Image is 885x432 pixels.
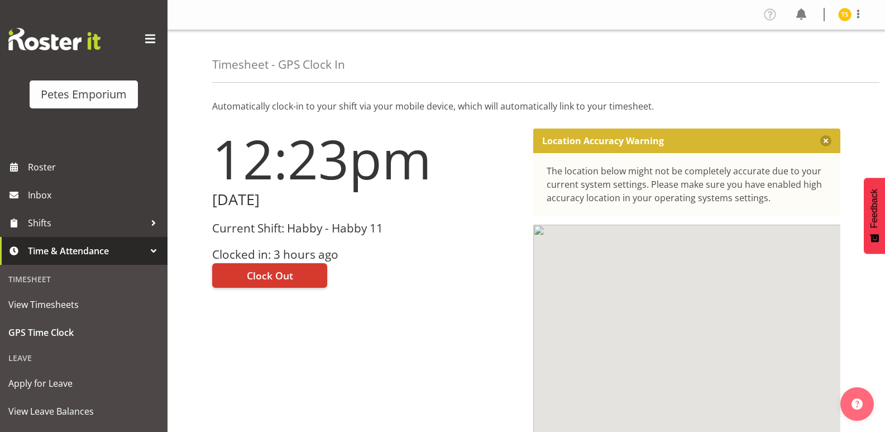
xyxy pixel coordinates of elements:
p: Location Accuracy Warning [542,135,664,146]
button: Feedback - Show survey [864,178,885,254]
div: Timesheet [3,268,165,291]
a: GPS Time Clock [3,319,165,346]
span: View Leave Balances [8,403,159,420]
span: Shifts [28,215,145,231]
button: Close message [820,135,831,146]
span: Apply for Leave [8,375,159,392]
h1: 12:23pm [212,129,520,189]
span: Clock Out [247,268,293,283]
a: View Timesheets [3,291,165,319]
span: Time & Attendance [28,243,145,259]
span: Roster [28,159,162,175]
h3: Clocked in: 3 hours ago [212,248,520,261]
span: Feedback [869,189,879,228]
a: View Leave Balances [3,397,165,425]
img: Rosterit website logo [8,28,101,50]
div: The location below might not be completely accurate due to your current system settings. Please m... [547,164,827,205]
button: Clock Out [212,263,327,288]
h4: Timesheet - GPS Clock In [212,58,345,71]
span: View Timesheets [8,296,159,313]
p: Automatically clock-in to your shift via your mobile device, which will automatically link to you... [212,99,840,113]
img: help-xxl-2.png [851,398,863,410]
h3: Current Shift: Habby - Habby 11 [212,222,520,235]
img: tamara-straker11292.jpg [838,8,851,21]
h2: [DATE] [212,191,520,208]
div: Petes Emporium [41,86,127,103]
a: Apply for Leave [3,369,165,397]
div: Leave [3,346,165,369]
span: Inbox [28,187,162,203]
span: GPS Time Clock [8,324,159,341]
